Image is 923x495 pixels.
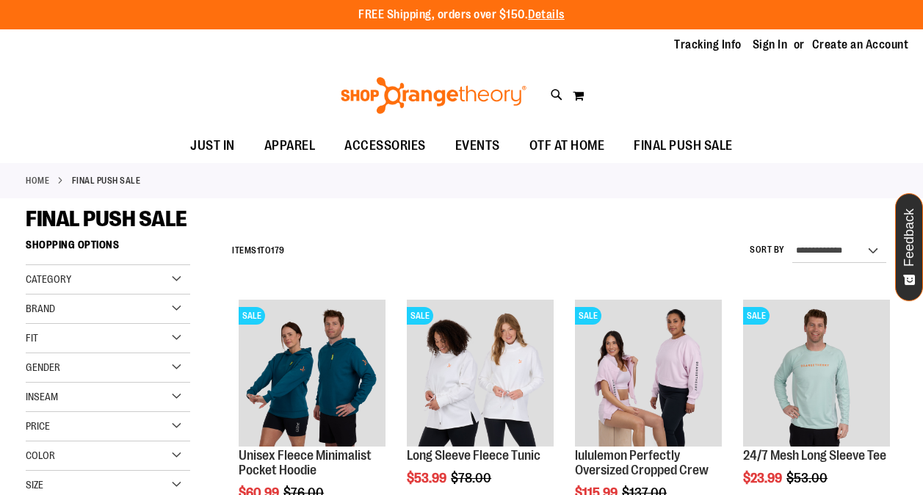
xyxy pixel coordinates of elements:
span: $53.00 [786,471,830,485]
span: Price [26,420,50,432]
span: Fit [26,332,38,344]
span: JUST IN [190,129,235,162]
a: Long Sleeve Fleece Tunic [407,448,540,463]
a: 24/7 Mesh Long Sleeve Tee [743,448,886,463]
span: 179 [271,245,285,256]
h2: Items to [232,239,285,262]
img: Shop Orangetheory [339,77,529,114]
span: SALE [743,307,770,325]
a: EVENTS [441,129,515,163]
span: $78.00 [451,471,493,485]
button: Feedback - Show survey [895,193,923,301]
label: Sort By [750,244,785,256]
span: FINAL PUSH SALE [634,129,733,162]
span: FINAL PUSH SALE [26,206,187,231]
span: SALE [407,307,433,325]
a: lululemon Perfectly Oversized Cropped CrewSALE [575,300,722,449]
a: Home [26,174,49,187]
span: SALE [239,307,265,325]
span: $23.99 [743,471,784,485]
a: OTF AT HOME [515,129,620,163]
a: ACCESSORIES [330,129,441,163]
span: OTF AT HOME [529,129,605,162]
img: Unisex Fleece Minimalist Pocket Hoodie [239,300,386,447]
a: Product image for Fleece Long SleeveSALE [407,300,554,449]
a: Create an Account [812,37,909,53]
span: Brand [26,303,55,314]
a: Tracking Info [674,37,742,53]
img: lululemon Perfectly Oversized Cropped Crew [575,300,722,447]
span: SALE [575,307,601,325]
strong: Shopping Options [26,232,190,265]
a: FINAL PUSH SALE [619,129,748,162]
p: FREE Shipping, orders over $150. [358,7,565,24]
span: Inseam [26,391,58,402]
span: Category [26,273,71,285]
a: Unisex Fleece Minimalist Pocket HoodieSALE [239,300,386,449]
span: APPAREL [264,129,316,162]
a: JUST IN [175,129,250,163]
span: Color [26,449,55,461]
a: Sign In [753,37,788,53]
span: Gender [26,361,60,373]
img: Main Image of 1457095 [743,300,890,447]
span: ACCESSORIES [344,129,426,162]
span: 1 [257,245,261,256]
strong: FINAL PUSH SALE [72,174,141,187]
span: Feedback [902,209,916,267]
a: Unisex Fleece Minimalist Pocket Hoodie [239,448,372,477]
span: Size [26,479,43,491]
a: Main Image of 1457095SALE [743,300,890,449]
span: EVENTS [455,129,500,162]
a: Details [528,8,565,21]
img: Product image for Fleece Long Sleeve [407,300,554,447]
a: lululemon Perfectly Oversized Cropped Crew [575,448,709,477]
span: $53.99 [407,471,449,485]
a: APPAREL [250,129,330,163]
